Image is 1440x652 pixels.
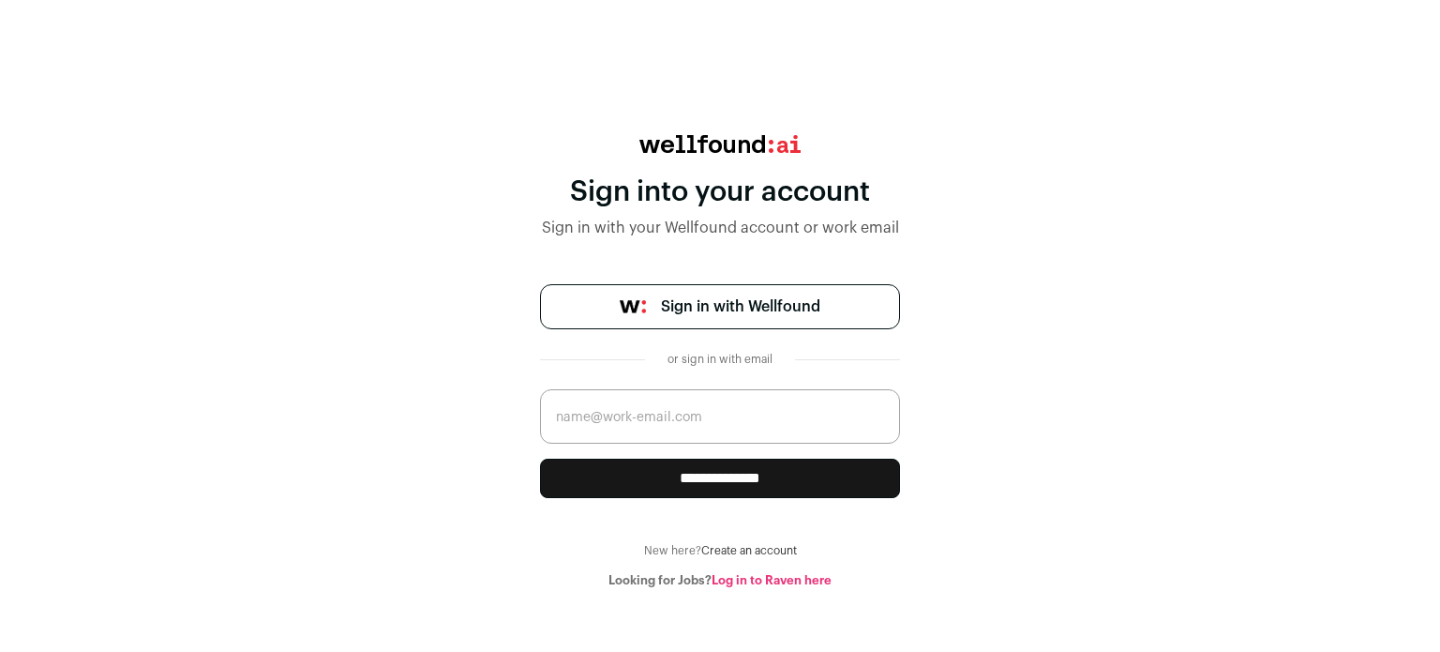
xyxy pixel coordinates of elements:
[540,217,900,239] div: Sign in with your Wellfound account or work email
[620,300,646,313] img: wellfound-symbol-flush-black-fb3c872781a75f747ccb3a119075da62bfe97bd399995f84a933054e44a575c4.png
[540,389,900,444] input: name@work-email.com
[639,135,801,153] img: wellfound:ai
[712,574,832,586] a: Log in to Raven here
[540,175,900,209] div: Sign into your account
[540,284,900,329] a: Sign in with Wellfound
[540,543,900,558] div: New here?
[701,545,797,556] a: Create an account
[540,573,900,588] div: Looking for Jobs?
[661,296,820,318] span: Sign in with Wellfound
[660,352,780,367] div: or sign in with email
